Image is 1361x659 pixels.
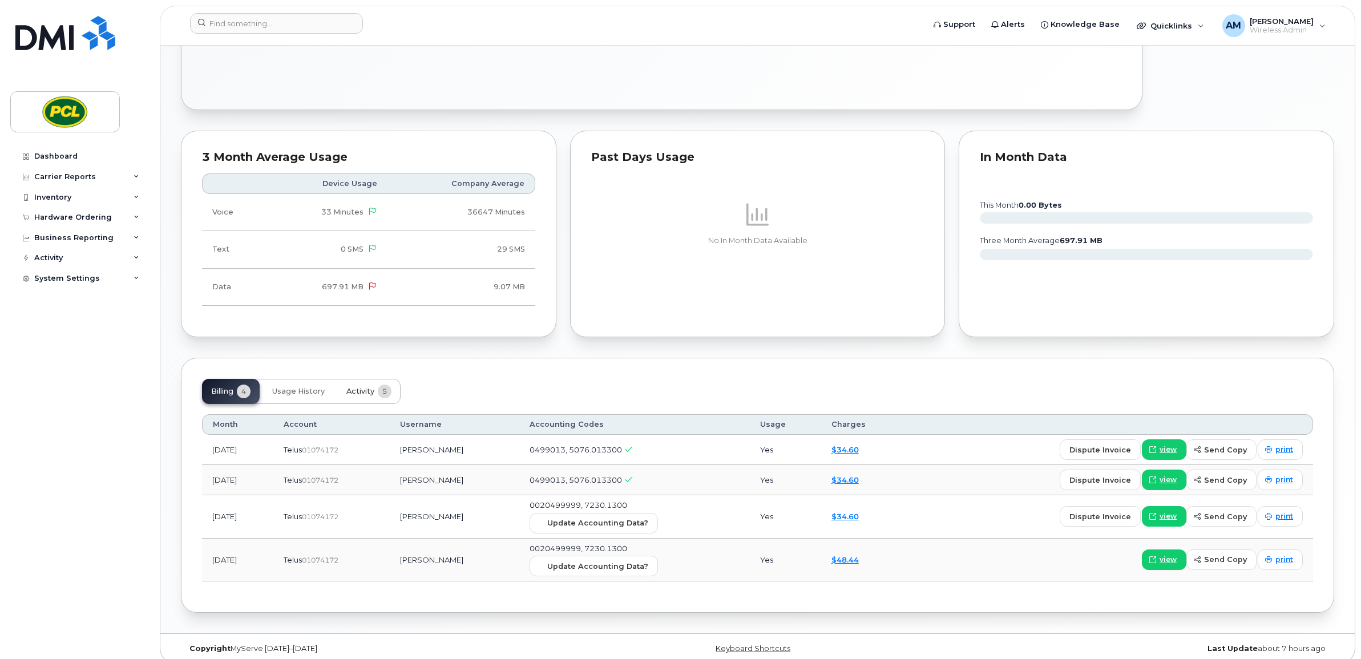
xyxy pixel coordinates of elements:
span: 0 SMS [341,245,364,253]
a: $34.60 [831,445,859,454]
span: view [1160,475,1177,485]
span: Knowledge Base [1051,19,1120,30]
button: send copy [1186,470,1257,490]
text: this month [979,201,1062,209]
td: [PERSON_NAME] [390,495,519,539]
span: 5 [378,385,391,398]
a: $34.60 [831,512,859,521]
span: dispute invoice [1069,511,1131,522]
span: Alerts [1001,19,1025,30]
td: [PERSON_NAME] [390,435,519,465]
span: 01074172 [302,556,338,564]
th: Usage [750,414,821,435]
a: Support [926,13,983,36]
span: print [1275,555,1293,565]
a: view [1142,470,1186,490]
td: [DATE] [202,435,273,465]
button: dispute invoice [1060,439,1141,460]
span: [PERSON_NAME] [1250,17,1314,26]
td: [DATE] [202,495,273,539]
th: Month [202,414,273,435]
span: Usage History [272,387,325,396]
span: AM [1226,19,1241,33]
span: send copy [1204,511,1247,522]
div: Past Days Usage [591,152,924,163]
div: Ajay Meena [1214,14,1334,37]
span: 0499013, 5076.013300 [530,445,622,454]
td: 9.07 MB [387,269,535,306]
td: Yes [750,539,821,582]
span: view [1160,444,1177,455]
tspan: 697.91 MB [1060,236,1102,245]
td: Yes [750,435,821,465]
span: send copy [1204,475,1247,486]
a: print [1258,549,1303,570]
span: Activity [346,387,374,396]
a: view [1142,439,1186,460]
div: 3 Month Average Usage [202,152,535,163]
a: view [1142,506,1186,527]
span: 01074172 [302,446,338,454]
td: [PERSON_NAME] [390,465,519,495]
span: print [1275,475,1293,485]
span: 0020499999, 7230.1300 [530,500,627,510]
th: Username [390,414,519,435]
th: Device Usage [268,173,387,194]
span: view [1160,511,1177,521]
span: Telus [284,475,302,484]
a: print [1258,439,1303,460]
span: 697.91 MB [322,282,364,291]
td: [DATE] [202,465,273,495]
a: print [1258,470,1303,490]
span: send copy [1204,554,1247,565]
span: Telus [284,512,302,521]
strong: Last Update [1207,644,1258,653]
button: send copy [1186,506,1257,527]
td: [DATE] [202,539,273,582]
div: MyServe [DATE]–[DATE] [181,644,566,653]
td: Yes [750,495,821,539]
div: about 7 hours ago [950,644,1334,653]
td: 29 SMS [387,231,535,268]
button: Update Accounting Data? [530,556,658,576]
span: send copy [1204,444,1247,455]
a: $48.44 [831,555,859,564]
tspan: 0.00 Bytes [1019,201,1062,209]
td: Data [202,269,268,306]
span: Support [943,19,975,30]
button: send copy [1186,549,1257,570]
div: Quicklinks [1129,14,1212,37]
span: Telus [284,445,302,454]
span: Quicklinks [1150,21,1192,30]
span: Telus [284,555,302,564]
th: Company Average [387,173,535,194]
span: 0020499999, 7230.1300 [530,544,627,553]
td: Voice [202,194,268,231]
span: dispute invoice [1069,475,1131,486]
td: 36647 Minutes [387,194,535,231]
p: No In Month Data Available [591,236,924,246]
td: [PERSON_NAME] [390,539,519,582]
button: dispute invoice [1060,506,1141,527]
span: print [1275,444,1293,455]
span: Wireless Admin [1250,26,1314,35]
a: Alerts [983,13,1033,36]
input: Find something... [190,13,363,34]
span: Update Accounting Data? [547,518,648,528]
strong: Copyright [189,644,231,653]
th: Account [273,414,390,435]
span: 01074172 [302,476,338,484]
span: 01074172 [302,512,338,521]
th: Charges [821,414,906,435]
button: dispute invoice [1060,470,1141,490]
span: view [1160,555,1177,565]
a: view [1142,549,1186,570]
span: Update Accounting Data? [547,561,648,572]
a: Knowledge Base [1033,13,1128,36]
a: $34.60 [831,475,859,484]
td: Text [202,231,268,268]
td: Yes [750,465,821,495]
button: send copy [1186,439,1257,460]
span: print [1275,511,1293,521]
span: dispute invoice [1069,444,1131,455]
